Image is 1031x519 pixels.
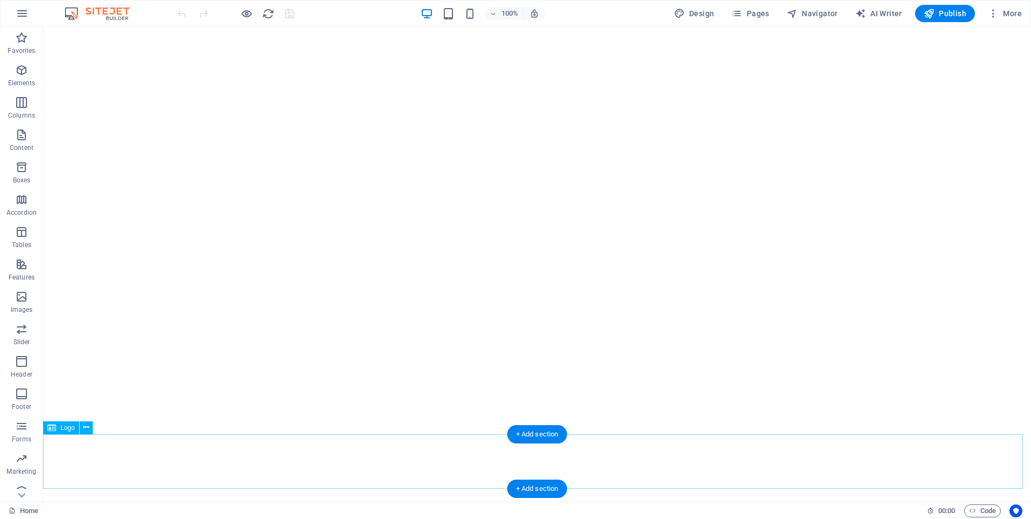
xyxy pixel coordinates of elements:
img: Editor Logo [62,7,143,20]
button: reload [262,7,274,20]
p: Content [10,144,33,152]
p: Columns [8,111,35,120]
button: Pages [727,5,773,22]
button: More [984,5,1026,22]
p: Images [11,305,33,314]
span: AI Writer [855,8,902,19]
p: Slider [13,338,30,346]
p: Header [11,370,32,379]
p: Accordion [6,208,37,217]
p: Footer [12,402,31,411]
p: Favorites [8,46,35,55]
a: Click to cancel selection. Double-click to open Pages [9,504,38,517]
p: Forms [12,435,31,443]
span: Publish [924,8,966,19]
span: Code [969,504,996,517]
p: Features [9,273,35,282]
button: Publish [915,5,975,22]
span: Design [674,8,714,19]
div: + Add section [507,425,567,443]
button: AI Writer [851,5,906,22]
p: Elements [8,79,36,87]
span: More [988,8,1022,19]
h6: Session time [927,504,956,517]
div: + Add section [507,480,567,498]
button: Navigator [782,5,842,22]
span: Logo [60,425,75,431]
p: Marketing [6,467,36,476]
span: 00 00 [938,504,955,517]
p: Boxes [13,176,31,185]
i: On resize automatically adjust zoom level to fit chosen device. [530,9,539,18]
i: Reload page [262,8,274,20]
button: Design [670,5,719,22]
h6: 100% [501,7,519,20]
button: Code [964,504,1001,517]
button: Usercentrics [1009,504,1022,517]
span: Pages [731,8,769,19]
button: 100% [485,7,524,20]
div: Design (Ctrl+Alt+Y) [670,5,719,22]
span: : [946,507,947,515]
p: Tables [12,241,31,249]
span: Navigator [787,8,838,19]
